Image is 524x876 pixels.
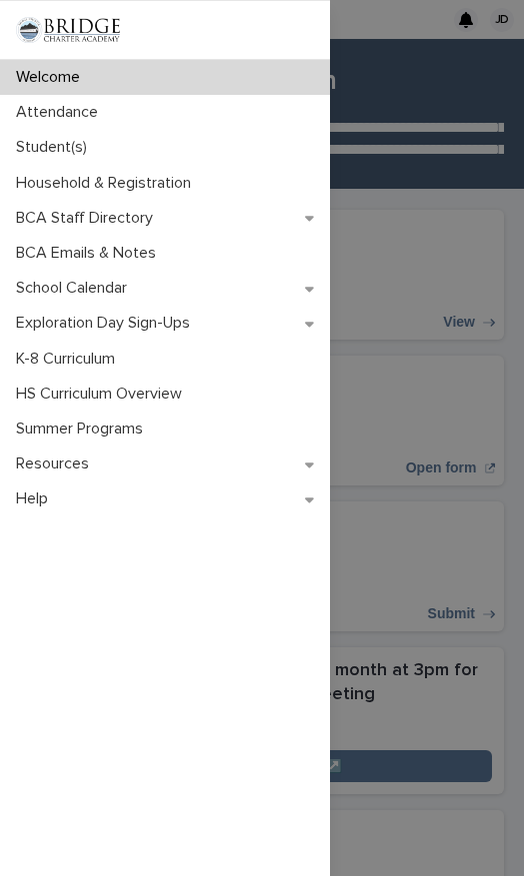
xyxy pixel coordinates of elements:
[8,138,103,157] p: Student(s)
[8,68,96,87] p: Welcome
[8,103,114,122] p: Attendance
[8,489,64,508] p: Help
[8,209,169,228] p: BCA Staff Directory
[8,279,143,298] p: School Calendar
[8,420,159,438] p: Summer Programs
[8,174,207,193] p: Household & Registration
[8,350,131,369] p: K-8 Curriculum
[16,17,120,43] img: V1C1m3IdTEidaUdm9Hs0
[8,385,198,404] p: HS Curriculum Overview
[8,454,105,473] p: Resources
[8,314,206,333] p: Exploration Day Sign-Ups
[8,244,172,263] p: BCA Emails & Notes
